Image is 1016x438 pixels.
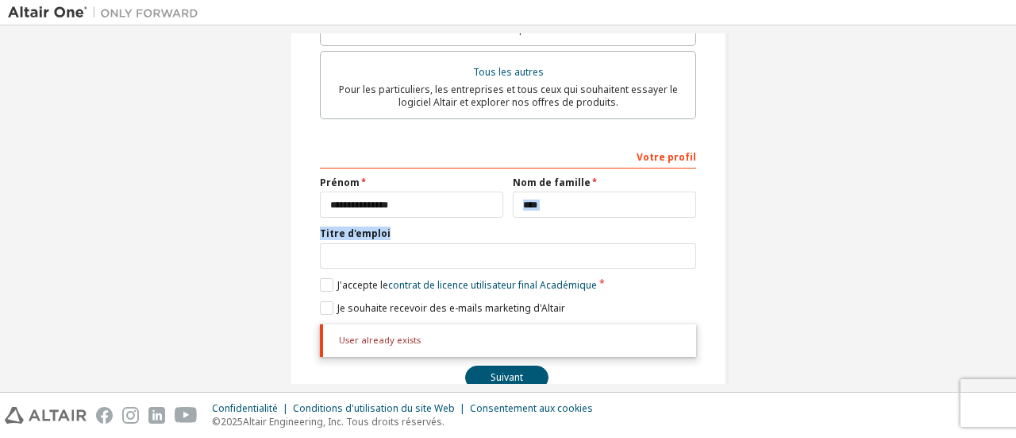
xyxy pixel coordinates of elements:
[148,407,165,424] img: linkedin.svg
[221,415,243,428] font: 2025
[320,324,696,356] div: User already exists
[470,401,593,415] font: Consentement aux cookies
[337,278,388,292] font: J'accepte le
[540,278,597,292] font: Académique
[491,370,523,384] font: Suivant
[243,415,444,428] font: Altair Engineering, Inc. Tous droits réservés.
[320,176,360,189] font: Prénom
[96,407,113,424] img: facebook.svg
[473,65,544,79] font: Tous les autres
[513,176,591,189] font: Nom de famille
[339,83,678,109] font: Pour les particuliers, les entreprises et tous ceux qui souhaitent essayer le logiciel Altair et ...
[175,407,198,424] img: youtube.svg
[320,227,391,240] font: Titre d'emploi
[337,301,565,315] font: Je souhaite recevoir des e-mails marketing d'Altair
[637,150,696,164] font: Votre profil
[293,401,455,415] font: Conditions d'utilisation du site Web
[122,407,139,424] img: instagram.svg
[8,5,206,21] img: Altaïr Un
[5,407,87,424] img: altair_logo.svg
[465,366,548,390] button: Suivant
[212,415,221,428] font: ©
[212,401,278,415] font: Confidentialité
[388,278,537,292] font: contrat de licence utilisateur final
